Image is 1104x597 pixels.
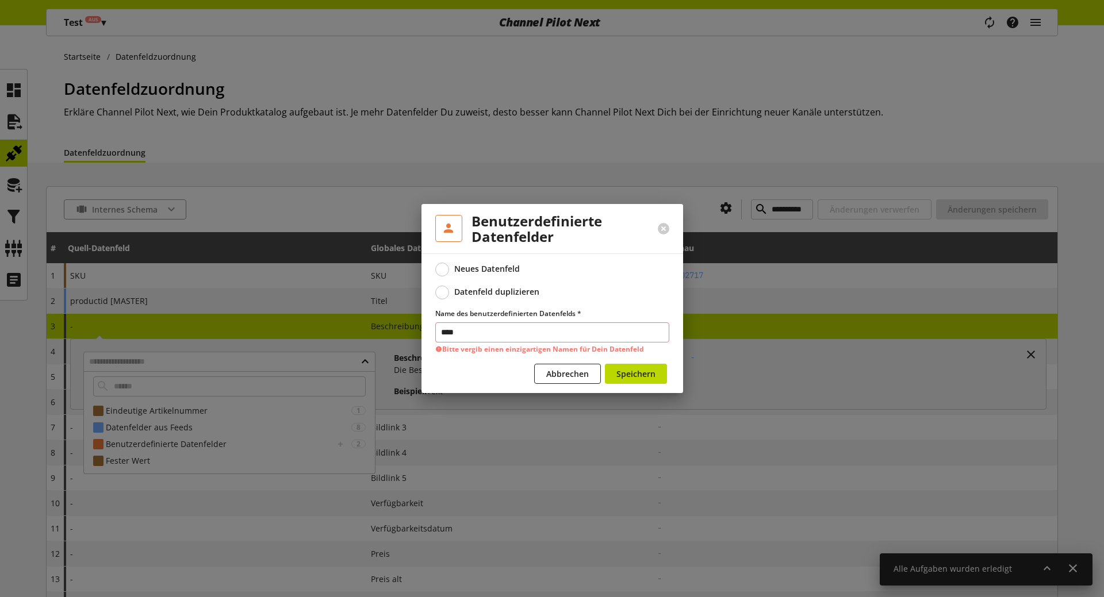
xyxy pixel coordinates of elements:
[546,368,589,380] span: Abbrechen
[435,309,581,318] span: Name des benutzerdefinierten Datenfelds *
[435,344,669,355] p: Bitte vergib einen einzigartigen Namen für Dein Datenfeld
[616,368,655,380] span: Speichern
[454,264,520,274] div: Neues Datenfeld
[605,364,667,384] button: Speichern
[454,287,539,297] div: Datenfeld duplizieren
[534,364,601,384] button: Abbrechen
[471,213,630,244] h2: Benutzerdefinierte Datenfelder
